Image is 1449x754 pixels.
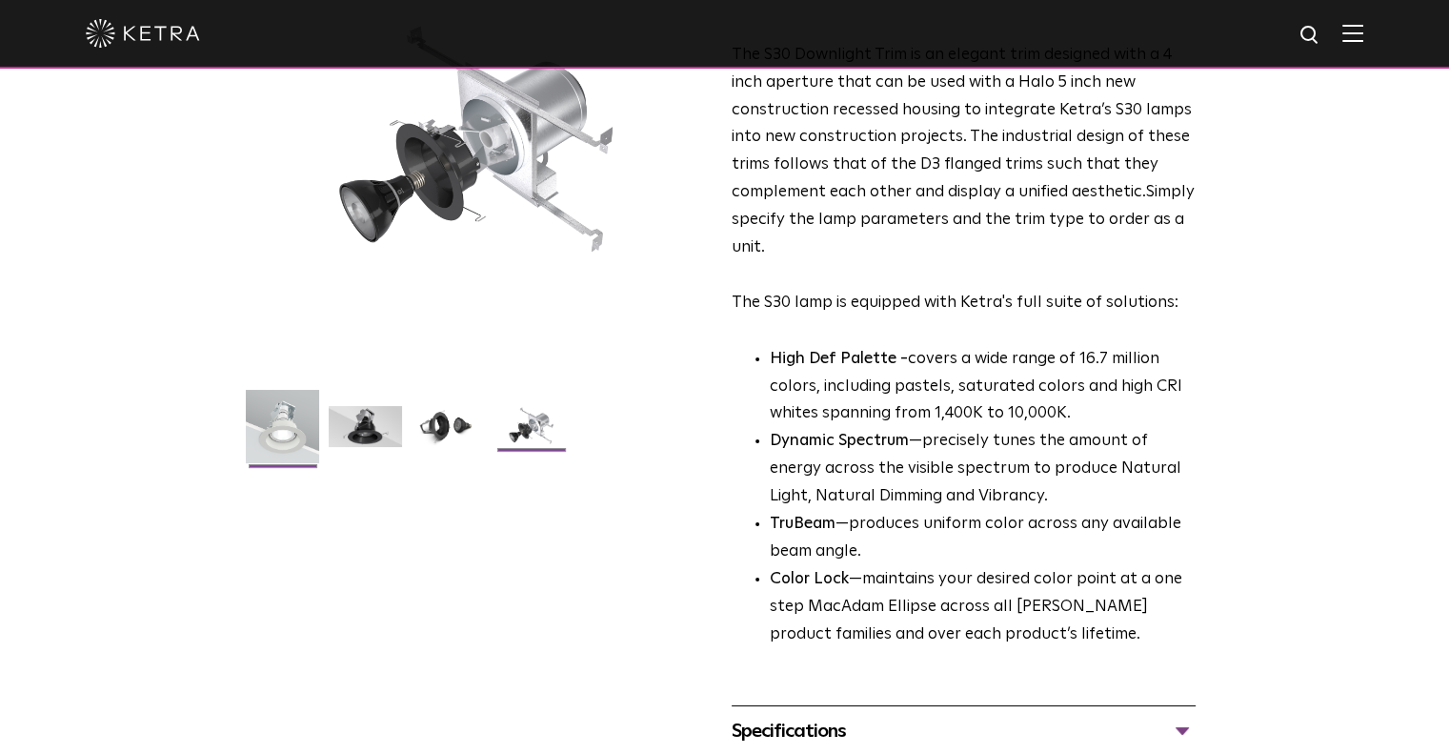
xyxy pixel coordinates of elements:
img: Hamburger%20Nav.svg [1342,24,1363,42]
li: —produces uniform color across any available beam angle. [770,511,1196,566]
li: —maintains your desired color point at a one step MacAdam Ellipse across all [PERSON_NAME] produc... [770,566,1196,649]
img: search icon [1298,24,1322,48]
strong: High Def Palette - [770,351,908,367]
img: ketra-logo-2019-white [86,19,200,48]
span: Simply specify the lamp parameters and the trim type to order as a unit.​ [732,184,1195,255]
p: The S30 lamp is equipped with Ketra's full suite of solutions: [732,42,1196,317]
strong: Dynamic Spectrum [770,433,909,449]
img: S30 Halo Downlight_Exploded_Black [494,406,568,461]
strong: Color Lock [770,571,849,587]
img: S30 Halo Downlight_Hero_Black_Gradient [329,406,402,461]
div: Specifications [732,716,1196,746]
img: S30 Halo Downlight_Table Top_Black [412,406,485,461]
strong: TruBeam [770,516,835,532]
p: covers a wide range of 16.7 million colors, including pastels, saturated colors and high CRI whit... [770,346,1196,429]
li: —precisely tunes the amount of energy across the visible spectrum to produce Natural Light, Natur... [770,428,1196,511]
img: S30-DownlightTrim-2021-Web-Square [246,390,319,478]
